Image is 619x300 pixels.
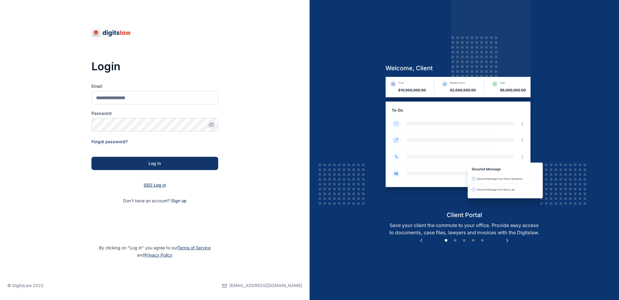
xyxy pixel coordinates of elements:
[230,283,302,289] span: [EMAIL_ADDRESS][DOMAIN_NAME]
[222,271,302,300] a: [EMAIL_ADDRESS][DOMAIN_NAME]
[504,238,510,244] button: Next
[7,244,302,259] p: By clicking on "Log in" you agree to our
[7,283,44,289] p: © DigitsLaw 2022
[381,77,548,210] img: client-portal
[171,198,187,204] span: Sign up
[145,252,172,257] a: Privacy Policy
[177,245,211,250] a: Terms of Service
[101,160,209,166] div: Log in
[381,211,548,219] h5: client portal
[452,238,458,244] button: 2
[418,238,424,244] button: Previous
[381,64,548,72] h5: welcome, client
[443,238,449,244] button: 1
[461,238,467,244] button: 3
[91,139,128,144] a: Forgot password?
[91,28,131,37] img: digitslaw-logo
[137,252,172,257] span: and
[470,238,476,244] button: 4
[91,83,218,89] label: Email
[91,198,218,204] p: Don't have an account?
[91,110,218,116] label: Password
[91,60,218,72] h3: Login
[171,198,187,203] a: Sign up
[479,238,485,244] button: 5
[381,222,548,236] p: Save your client the commute to your office. Provide easy access to documents, case files, lawyer...
[91,157,218,170] button: Log in
[144,182,166,188] a: SSO Log in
